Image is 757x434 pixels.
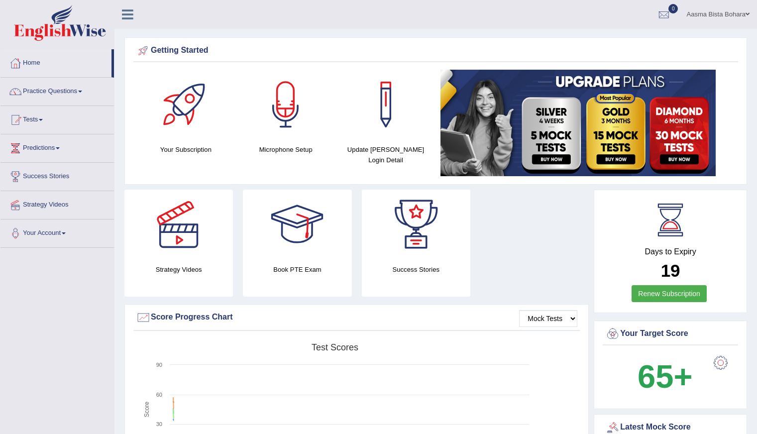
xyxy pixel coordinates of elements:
a: Strategy Videos [0,191,114,216]
a: Practice Questions [0,78,114,103]
a: Predictions [0,134,114,159]
text: 90 [156,362,162,368]
div: Your Target Score [605,326,736,341]
h4: Days to Expiry [605,247,736,256]
div: Score Progress Chart [136,310,577,325]
a: Renew Subscription [632,285,707,302]
tspan: Score [143,402,150,418]
a: Success Stories [0,163,114,188]
a: Home [0,49,111,74]
a: Your Account [0,219,114,244]
div: Getting Started [136,43,736,58]
b: 19 [661,261,680,280]
tspan: Test scores [312,342,358,352]
h4: Success Stories [362,264,470,275]
b: 65+ [638,358,692,395]
a: Tests [0,106,114,131]
h4: Book PTE Exam [243,264,351,275]
h4: Strategy Videos [124,264,233,275]
span: 0 [668,4,678,13]
text: 60 [156,392,162,398]
img: small5.jpg [440,70,716,176]
h4: Your Subscription [141,144,231,155]
h4: Update [PERSON_NAME] Login Detail [341,144,431,165]
text: 30 [156,421,162,427]
h4: Microphone Setup [241,144,331,155]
